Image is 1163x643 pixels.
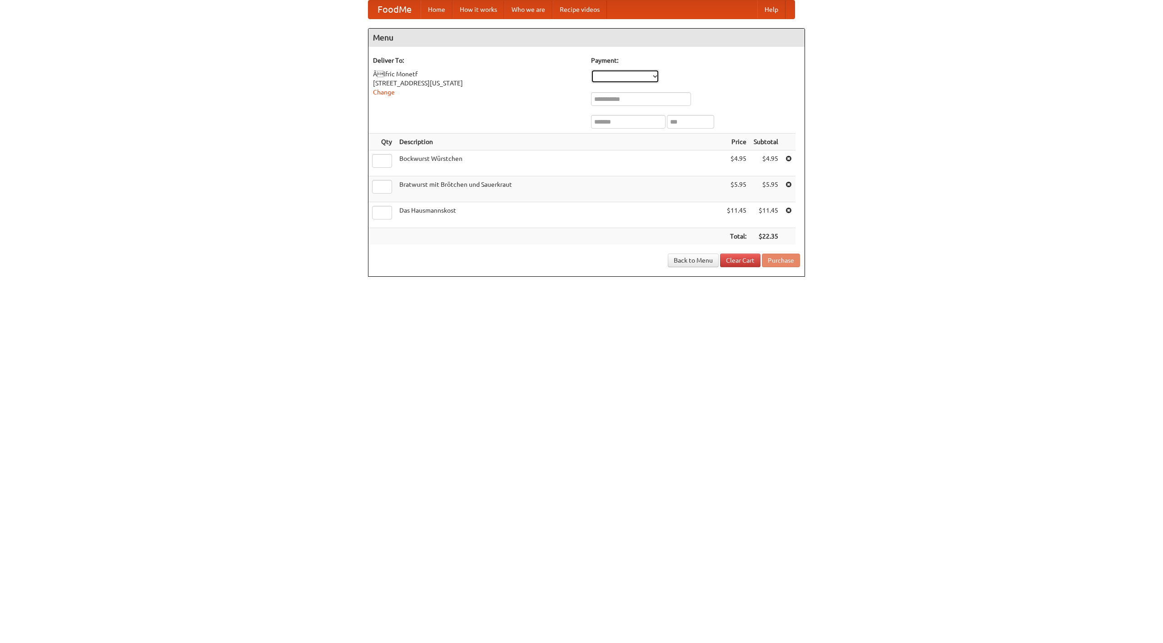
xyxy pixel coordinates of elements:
[396,176,723,202] td: Bratwurst mit Brötchen und Sauerkraut
[504,0,552,19] a: Who we are
[373,89,395,96] a: Change
[723,150,750,176] td: $4.95
[396,150,723,176] td: Bockwurst Würstchen
[723,202,750,228] td: $11.45
[552,0,607,19] a: Recipe videos
[396,134,723,150] th: Description
[368,29,805,47] h4: Menu
[373,79,582,88] div: [STREET_ADDRESS][US_STATE]
[368,134,396,150] th: Qty
[668,254,719,267] a: Back to Menu
[750,228,782,245] th: $22.35
[723,176,750,202] td: $5.95
[368,0,421,19] a: FoodMe
[750,202,782,228] td: $11.45
[723,228,750,245] th: Total:
[421,0,452,19] a: Home
[762,254,800,267] button: Purchase
[591,56,800,65] h5: Payment:
[452,0,504,19] a: How it works
[750,150,782,176] td: $4.95
[750,176,782,202] td: $5.95
[720,254,760,267] a: Clear Cart
[373,70,582,79] div: Ãlfric Monetf
[373,56,582,65] h5: Deliver To:
[396,202,723,228] td: Das Hausmannskost
[750,134,782,150] th: Subtotal
[723,134,750,150] th: Price
[757,0,785,19] a: Help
